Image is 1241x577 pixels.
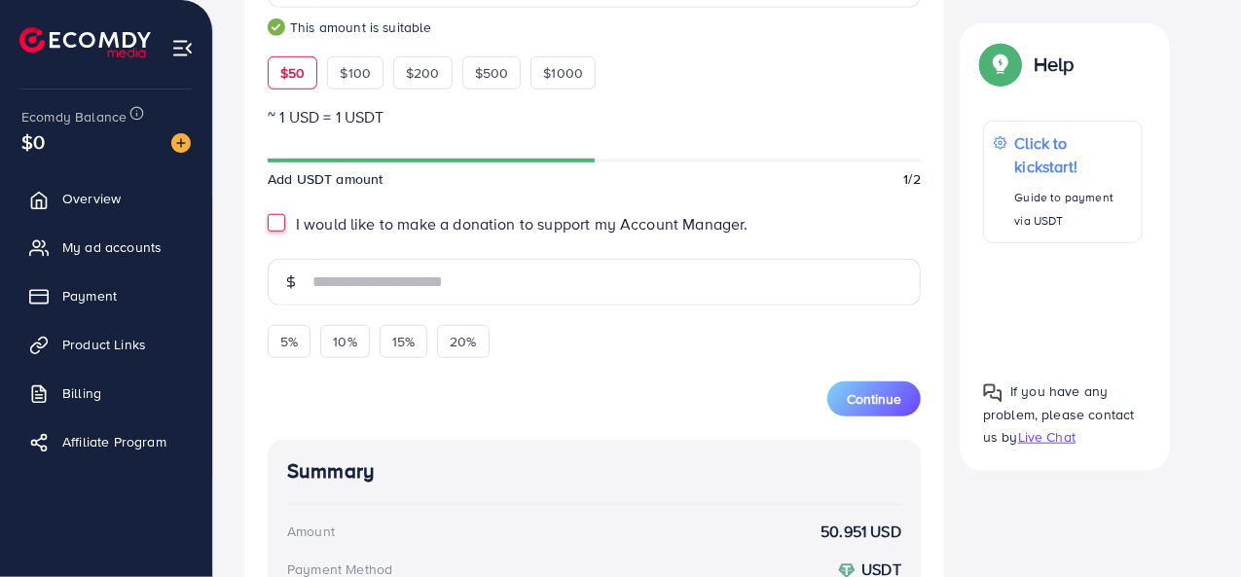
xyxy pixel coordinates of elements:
span: $500 [475,63,509,83]
span: Payment [62,286,117,306]
span: Add USDT amount [268,169,383,189]
p: Guide to payment via USDT [1015,186,1132,233]
p: ~ 1 USD = 1 USDT [268,105,921,128]
a: Billing [15,374,198,413]
span: 10% [333,332,356,351]
span: $1000 [543,63,583,83]
span: $0 [21,127,45,156]
span: $200 [406,63,440,83]
button: Continue [827,381,921,416]
a: My ad accounts [15,228,198,267]
span: I would like to make a donation to support my Account Manager. [296,213,748,234]
span: 1/2 [904,169,921,189]
span: Live Chat [1018,427,1076,447]
iframe: Chat [1158,489,1226,562]
a: Product Links [15,325,198,364]
small: This amount is suitable [268,18,921,37]
span: If you have any problem, please contact us by [983,381,1135,446]
img: image [171,133,191,153]
h4: Summary [287,459,901,484]
span: 20% [450,332,476,351]
img: logo [19,27,151,57]
span: My ad accounts [62,237,162,257]
span: 5% [280,332,298,351]
img: Popup guide [983,47,1018,82]
span: $100 [340,63,371,83]
span: 15% [392,332,415,351]
a: Affiliate Program [15,422,198,461]
div: Amount [287,522,335,541]
span: Product Links [62,335,146,354]
img: Popup guide [983,382,1003,402]
p: Click to kickstart! [1015,131,1132,178]
img: guide [268,18,285,36]
span: $50 [280,63,305,83]
a: Overview [15,179,198,218]
span: Ecomdy Balance [21,107,127,126]
span: Billing [62,383,101,403]
img: menu [171,37,194,59]
a: Payment [15,276,198,315]
p: Help [1034,53,1075,76]
span: Affiliate Program [62,432,166,451]
span: Overview [62,189,121,208]
strong: 50.951 USD [821,521,901,543]
span: Continue [847,389,901,409]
